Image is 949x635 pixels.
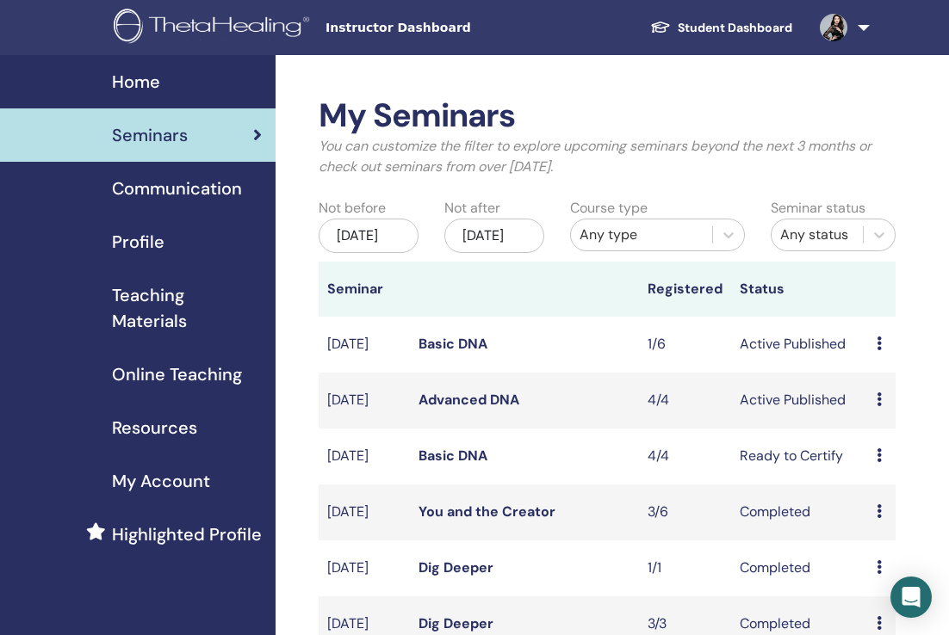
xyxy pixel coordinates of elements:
[112,468,210,494] span: My Account
[890,576,932,618] div: Open Intercom Messenger
[112,282,262,334] span: Teaching Materials
[112,122,188,148] span: Seminars
[319,198,386,219] label: Not before
[319,219,419,253] div: [DATE]
[731,484,869,540] td: Completed
[112,521,262,547] span: Highlighted Profile
[319,317,410,373] td: [DATE]
[319,428,410,484] td: [DATE]
[731,428,869,484] td: Ready to Certify
[731,373,869,428] td: Active Published
[444,198,500,219] label: Not after
[444,219,544,253] div: [DATE]
[570,198,648,219] label: Course type
[319,373,410,428] td: [DATE]
[112,69,160,95] span: Home
[639,540,730,596] td: 1/1
[731,317,869,373] td: Active Published
[639,484,730,540] td: 3/6
[639,373,730,428] td: 4/4
[636,12,806,44] a: Student Dashboard
[319,484,410,540] td: [DATE]
[112,415,197,441] span: Resources
[319,540,410,596] td: [DATE]
[326,19,584,37] span: Instructor Dashboard
[319,96,896,136] h2: My Seminars
[419,558,493,576] a: Dig Deeper
[639,428,730,484] td: 4/4
[112,229,164,255] span: Profile
[114,9,315,47] img: logo.png
[731,262,869,317] th: Status
[419,614,493,632] a: Dig Deeper
[419,502,555,521] a: You and the Creator
[731,540,869,596] td: Completed
[820,14,847,41] img: default.jpg
[112,176,242,201] span: Communication
[319,136,896,177] p: You can customize the filter to explore upcoming seminars beyond the next 3 months or check out s...
[650,20,671,34] img: graduation-cap-white.svg
[639,262,730,317] th: Registered
[580,225,704,245] div: Any type
[780,225,854,245] div: Any status
[112,361,242,387] span: Online Teaching
[639,317,730,373] td: 1/6
[771,198,865,219] label: Seminar status
[419,447,487,465] a: Basic DNA
[319,262,410,317] th: Seminar
[419,335,487,353] a: Basic DNA
[419,391,519,409] a: Advanced DNA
